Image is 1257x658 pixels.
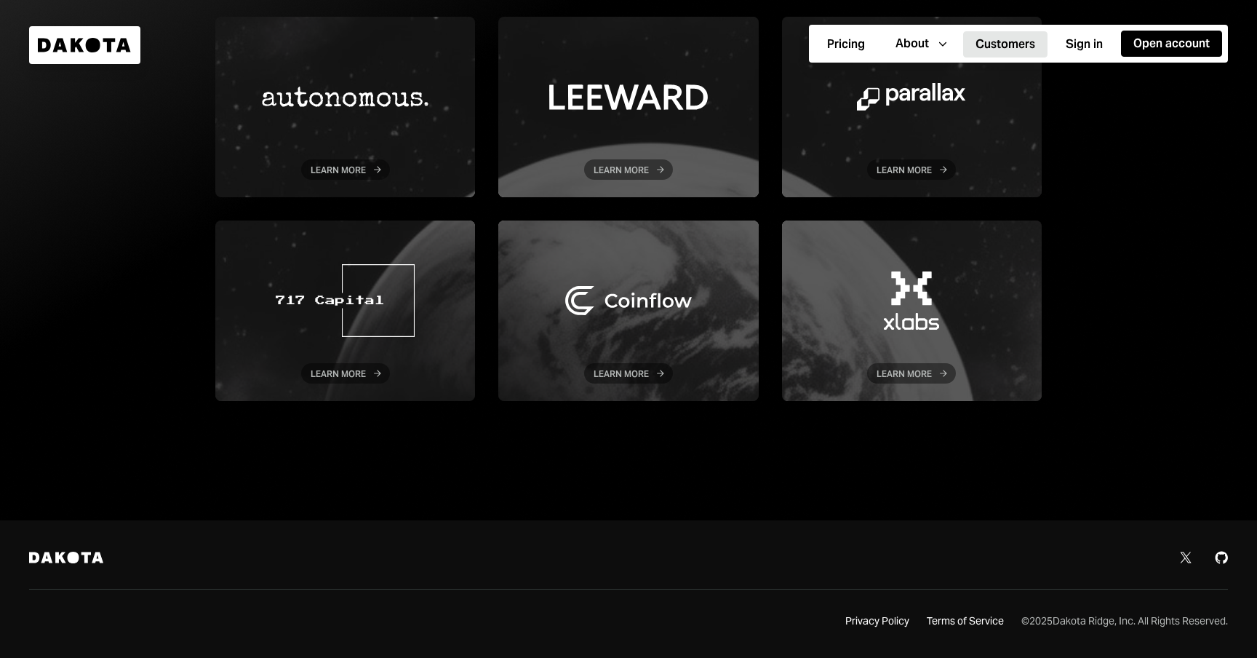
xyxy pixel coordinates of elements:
a: Customers [963,30,1047,58]
a: Pricing [815,30,877,58]
button: Customers [963,31,1047,58]
button: About [883,31,957,57]
a: Sign in [1053,30,1115,58]
button: Open account [1121,31,1222,57]
button: Sign in [1053,31,1115,58]
div: © 2025 Dakota Ridge, Inc. All Rights Reserved. [1021,614,1228,628]
div: Terms of Service [927,614,1004,629]
div: About [895,36,929,52]
button: Pricing [815,31,877,58]
div: Privacy Policy [845,614,909,629]
a: Privacy Policy [845,613,909,629]
a: Terms of Service [927,613,1004,629]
